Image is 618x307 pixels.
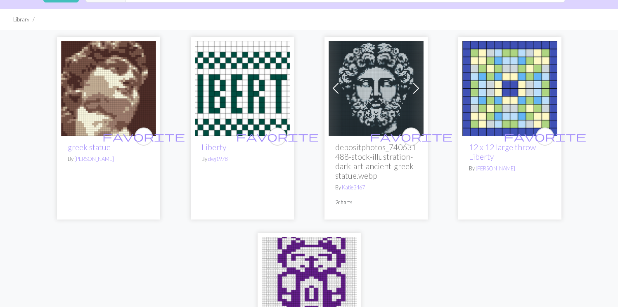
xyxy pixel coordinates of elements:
button: favourite [268,128,287,146]
a: dwj1978 [208,156,227,162]
img: Liberty [195,41,290,136]
h2: depositphotos_740631488-stock-illustration-dark-art-ancient-greek-statue.webp [335,142,417,180]
img: greek statue [61,41,156,136]
a: bust motif [329,83,424,91]
i: favourite [370,128,452,145]
span: favorite [370,130,452,143]
i: favourite [236,128,319,145]
img: bust motif [329,41,424,136]
p: By [68,155,149,163]
span: favorite [236,130,319,143]
a: 12 x 12 large throw Liberty [462,83,557,91]
a: [PERSON_NAME] [74,156,114,162]
p: By [335,184,417,191]
button: favourite [402,128,420,146]
a: Statue of Perfection.png [262,279,357,287]
a: Liberty [195,83,290,91]
p: By [469,165,551,172]
a: greek statue [61,83,156,91]
span: favorite [102,130,185,143]
a: Katie3467 [342,184,365,191]
i: favourite [102,128,185,145]
a: greek statue [68,142,111,152]
li: Library [13,16,29,24]
i: favourite [504,128,586,145]
button: favourite [135,128,153,146]
a: [PERSON_NAME] [476,165,515,172]
p: By [201,155,283,163]
button: favourite [536,128,554,146]
a: 12 x 12 large throw Liberty [469,142,536,161]
a: Liberty [201,142,226,152]
img: 12 x 12 large throw Liberty [462,41,557,136]
p: 2 charts [335,198,417,206]
span: favorite [504,130,586,143]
